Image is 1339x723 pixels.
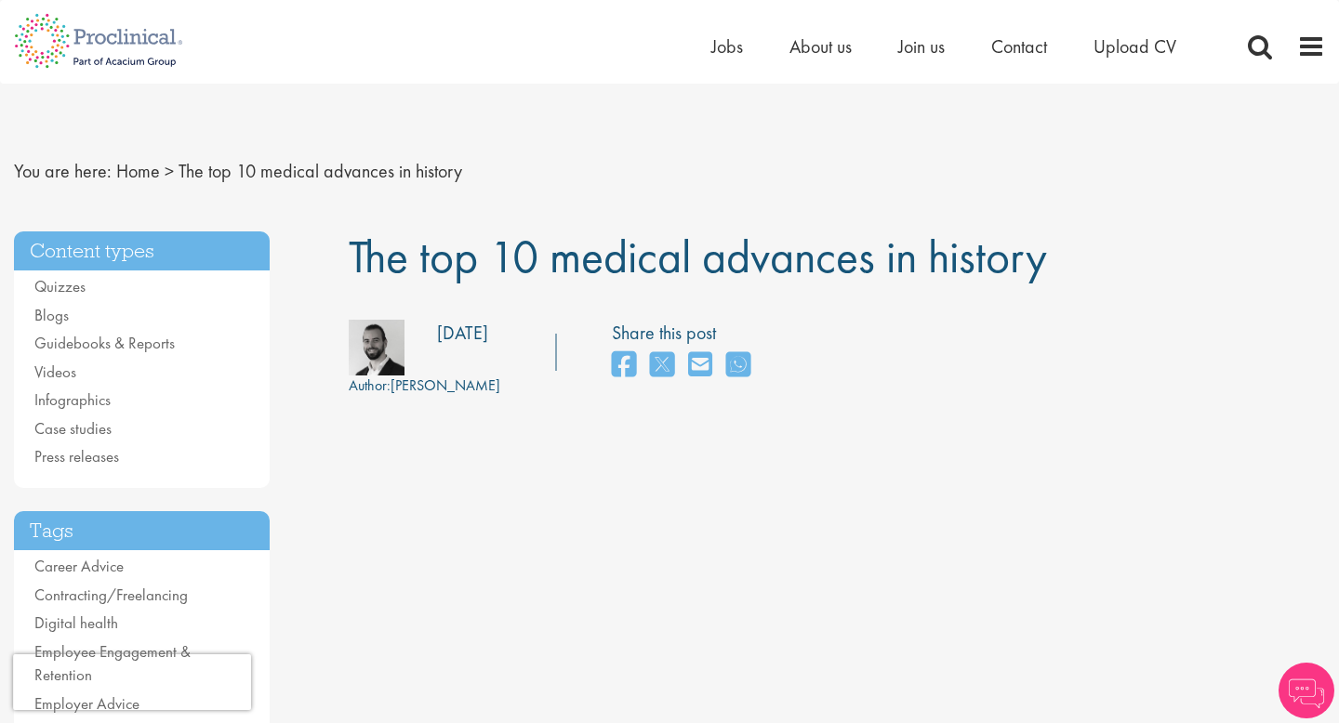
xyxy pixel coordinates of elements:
[179,159,462,183] span: The top 10 medical advances in history
[349,375,500,397] div: [PERSON_NAME]
[34,389,111,410] a: Infographics
[34,446,119,467] a: Press releases
[34,585,188,605] a: Contracting/Freelancing
[726,346,750,386] a: share on whats app
[612,346,636,386] a: share on facebook
[14,511,270,551] h3: Tags
[349,320,404,375] img: 76d2c18e-6ce3-4617-eefd-08d5a473185b
[34,418,112,439] a: Case studies
[437,320,488,347] div: [DATE]
[165,159,174,183] span: >
[34,641,191,686] a: Employee Engagement & Retention
[34,276,86,296] a: Quizzes
[1279,663,1334,718] img: Chatbot
[349,227,1047,286] span: The top 10 medical advances in history
[116,159,160,183] a: breadcrumb link
[13,654,251,710] iframe: reCAPTCHA
[991,34,1047,59] a: Contact
[789,34,852,59] a: About us
[34,612,118,633] a: Digital health
[14,231,270,271] h3: Content types
[612,320,760,347] label: Share this post
[14,159,112,183] span: You are here:
[650,346,674,386] a: share on twitter
[898,34,945,59] a: Join us
[34,361,76,382] a: Videos
[34,305,69,325] a: Blogs
[34,556,124,576] a: Career Advice
[349,375,391,395] span: Author:
[34,693,139,714] a: Employer Advice
[688,346,712,386] a: share on email
[34,333,175,353] a: Guidebooks & Reports
[1094,34,1176,59] a: Upload CV
[711,34,743,59] a: Jobs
